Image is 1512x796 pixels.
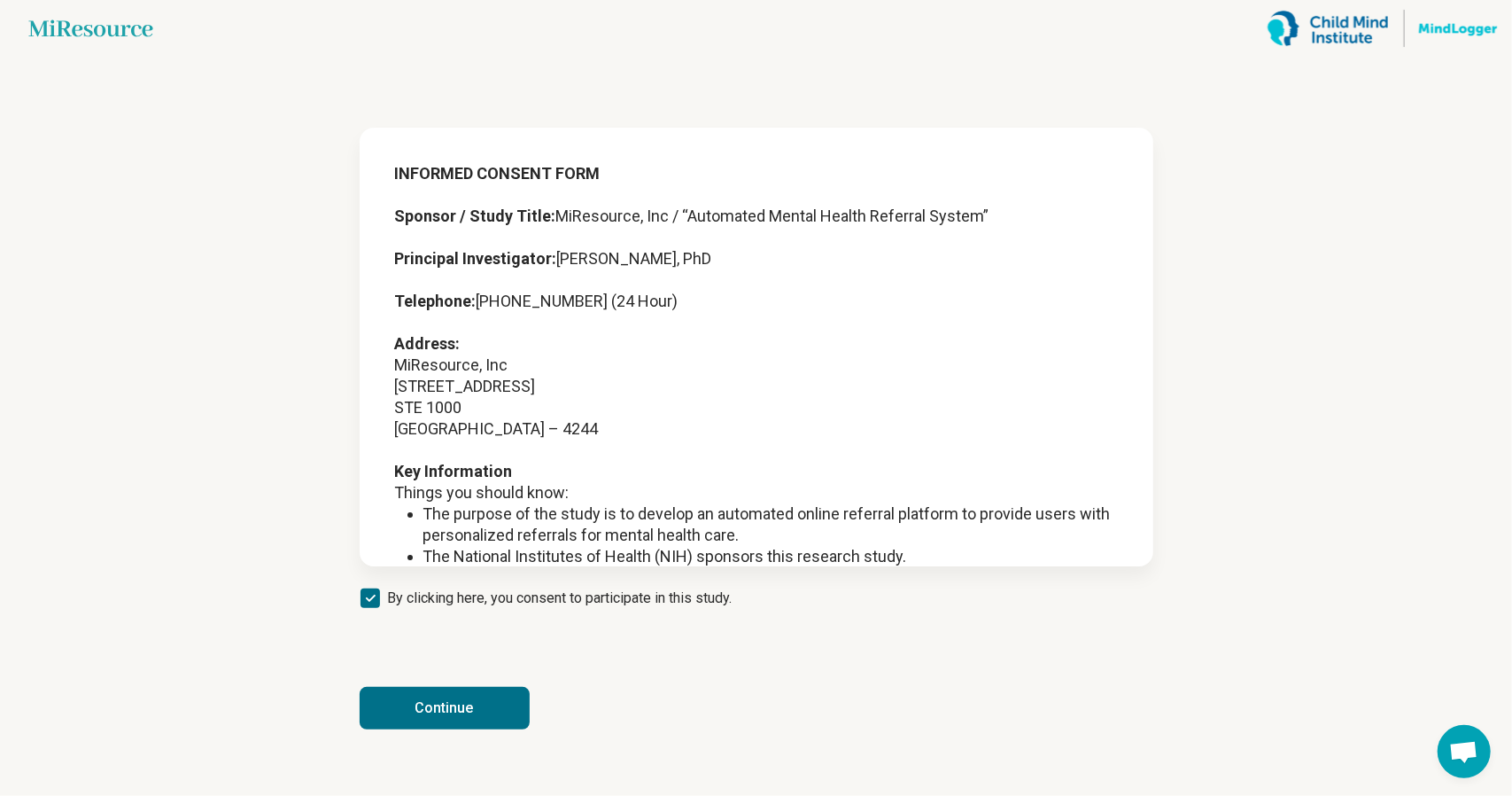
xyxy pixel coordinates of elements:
[360,687,530,730] button: Continue
[388,588,733,609] span: By clicking here, you consent to participate in this study.
[395,164,601,183] strong: INFORMED CONSENT FORM
[423,503,1118,546] li: The purpose of the study is to develop an automated online referral platform to provide users wit...
[395,249,557,268] strong: Principal Investigator:
[395,462,513,480] strong: Key Information
[395,334,461,353] strong: Address:
[423,546,1118,567] li: The National Institutes of Health (NIH) sponsors this research study.
[395,333,1118,440] p: MiResource, Inc [STREET_ADDRESS] STE 1000 [GEOGRAPHIC_DATA] – 4244
[395,248,1118,269] p: [PERSON_NAME], PhD
[395,206,1118,227] p: MiResource, Inc / “Automated Mental Health Referral System”
[395,207,556,225] strong: Sponsor / Study Title:
[1438,725,1491,778] div: Open chat
[395,292,477,310] strong: Telephone:
[395,482,1118,503] p: Things you should know:
[395,291,1118,312] p: [PHONE_NUMBER] (24 Hour)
